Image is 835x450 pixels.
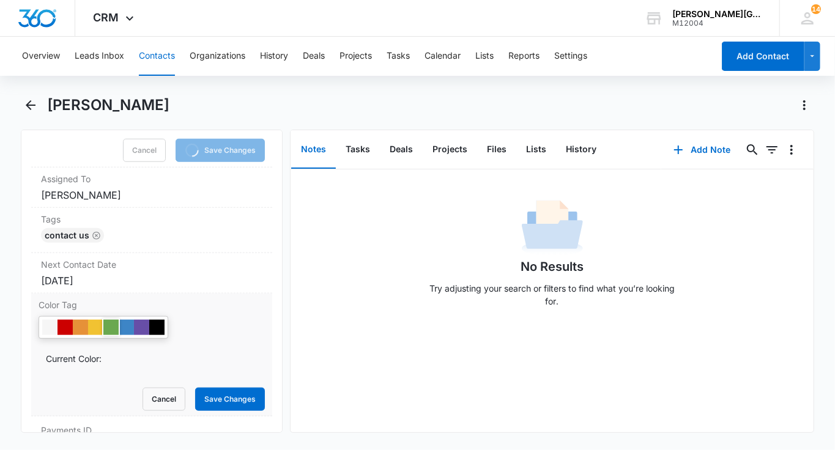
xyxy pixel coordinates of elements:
div: [DATE] [41,273,262,288]
button: Settings [554,37,587,76]
button: Deals [303,37,325,76]
button: Calendar [425,37,461,76]
div: Next Contact Date[DATE] [31,253,272,293]
label: Assigned To [41,172,262,185]
h1: [PERSON_NAME] [47,96,169,114]
button: History [260,37,288,76]
button: Add Contact [722,42,804,71]
div: #3d85c6 [119,320,134,335]
button: Save Changes [195,388,265,411]
button: Reports [508,37,540,76]
div: #F6F6F6 [42,320,58,335]
div: account id [672,19,762,28]
div: Payments ID [31,416,272,444]
div: Contact Us [41,228,104,243]
span: 14 [811,4,821,14]
h1: No Results [521,257,584,276]
label: Next Contact Date [41,258,262,271]
button: Search... [743,140,762,160]
div: Assigned To[PERSON_NAME] [31,168,272,208]
div: #e69138 [73,320,88,335]
button: Remove [92,231,100,240]
button: Back [21,95,40,115]
div: #f1c232 [88,320,103,335]
div: notifications count [811,4,821,14]
button: Tasks [387,37,410,76]
label: Color Tag [39,298,265,311]
dt: Payments ID [41,424,97,437]
div: #000000 [149,320,165,335]
p: Try adjusting your search or filters to find what you’re looking for. [424,282,681,308]
label: Tags [41,213,262,226]
button: Leads Inbox [75,37,124,76]
button: Notes [291,131,336,169]
p: Current Color: [46,352,102,365]
button: Add Note [661,135,743,164]
button: Cancel [143,388,185,411]
div: #6aa84f [103,320,119,335]
dd: [PERSON_NAME] [41,188,262,202]
div: account name [672,9,762,19]
button: Organizations [190,37,245,76]
button: Files [477,131,516,169]
button: Projects [423,131,477,169]
div: #CC0000 [58,320,73,335]
button: Overflow Menu [782,140,801,160]
button: Lists [475,37,494,76]
button: Deals [380,131,423,169]
div: #674ea7 [134,320,149,335]
button: Tasks [336,131,380,169]
img: No Data [522,196,583,257]
button: Contacts [139,37,175,76]
button: Overview [22,37,60,76]
button: History [556,131,606,169]
div: TagsContact UsRemove [31,208,272,253]
button: Projects [340,37,372,76]
button: Actions [795,95,814,115]
button: Lists [516,131,556,169]
span: CRM [94,11,119,24]
button: Filters [762,140,782,160]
